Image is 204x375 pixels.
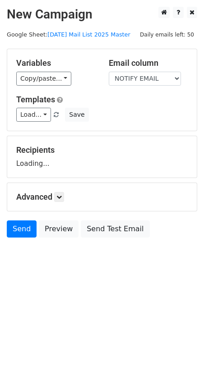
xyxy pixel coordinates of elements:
a: Daily emails left: 50 [137,31,197,38]
span: Daily emails left: 50 [137,30,197,40]
a: [DATE] Mail List 2025 Master [47,31,130,38]
button: Save [65,108,88,122]
h5: Variables [16,58,95,68]
div: Loading... [16,145,188,169]
a: Preview [39,220,79,238]
h5: Email column [109,58,188,68]
h5: Advanced [16,192,188,202]
h2: New Campaign [7,7,197,22]
a: Send Test Email [81,220,149,238]
a: Templates [16,95,55,104]
small: Google Sheet: [7,31,130,38]
a: Copy/paste... [16,72,71,86]
h5: Recipients [16,145,188,155]
a: Send [7,220,37,238]
a: Load... [16,108,51,122]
